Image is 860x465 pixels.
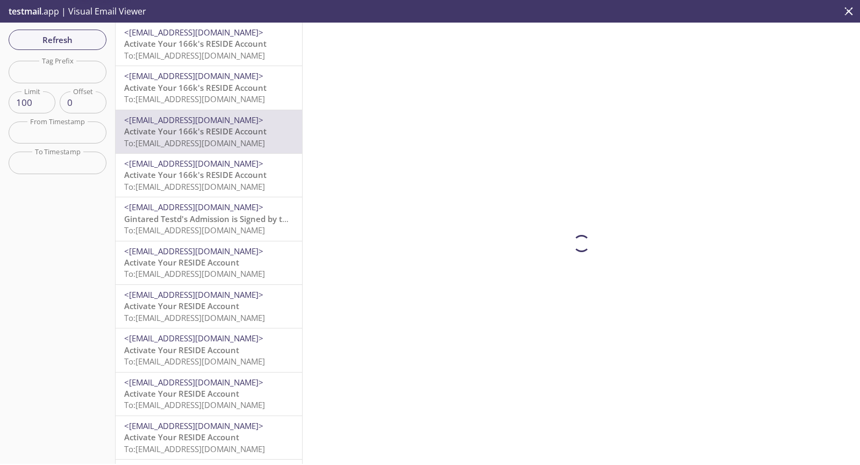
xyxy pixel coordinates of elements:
[124,432,239,442] span: Activate Your RESIDE Account
[124,27,263,38] span: <[EMAIL_ADDRESS][DOMAIN_NAME]>
[116,23,302,66] div: <[EMAIL_ADDRESS][DOMAIN_NAME]>Activate Your 166k's RESIDE AccountTo:[EMAIL_ADDRESS][DOMAIN_NAME]
[124,333,263,344] span: <[EMAIL_ADDRESS][DOMAIN_NAME]>
[124,82,267,93] span: Activate Your 166k's RESIDE Account
[124,181,265,192] span: To: [EMAIL_ADDRESS][DOMAIN_NAME]
[124,268,265,279] span: To: [EMAIL_ADDRESS][DOMAIN_NAME]
[124,301,239,311] span: Activate Your RESIDE Account
[116,241,302,284] div: <[EMAIL_ADDRESS][DOMAIN_NAME]>Activate Your RESIDE AccountTo:[EMAIL_ADDRESS][DOMAIN_NAME]
[116,110,302,153] div: <[EMAIL_ADDRESS][DOMAIN_NAME]>Activate Your 166k's RESIDE AccountTo:[EMAIL_ADDRESS][DOMAIN_NAME]
[124,289,263,300] span: <[EMAIL_ADDRESS][DOMAIN_NAME]>
[124,115,263,125] span: <[EMAIL_ADDRESS][DOMAIN_NAME]>
[124,257,239,268] span: Activate Your RESIDE Account
[124,377,263,388] span: <[EMAIL_ADDRESS][DOMAIN_NAME]>
[124,420,263,431] span: <[EMAIL_ADDRESS][DOMAIN_NAME]>
[124,158,263,169] span: <[EMAIL_ADDRESS][DOMAIN_NAME]>
[116,197,302,240] div: <[EMAIL_ADDRESS][DOMAIN_NAME]>Gintared Testd's Admission is Signed by the ResidentTo:[EMAIL_ADDRE...
[116,328,302,371] div: <[EMAIL_ADDRESS][DOMAIN_NAME]>Activate Your RESIDE AccountTo:[EMAIL_ADDRESS][DOMAIN_NAME]
[124,94,265,104] span: To: [EMAIL_ADDRESS][DOMAIN_NAME]
[124,50,265,61] span: To: [EMAIL_ADDRESS][DOMAIN_NAME]
[124,312,265,323] span: To: [EMAIL_ADDRESS][DOMAIN_NAME]
[124,202,263,212] span: <[EMAIL_ADDRESS][DOMAIN_NAME]>
[124,225,265,235] span: To: [EMAIL_ADDRESS][DOMAIN_NAME]
[124,126,267,137] span: Activate Your 166k's RESIDE Account
[124,443,265,454] span: To: [EMAIL_ADDRESS][DOMAIN_NAME]
[116,66,302,109] div: <[EMAIL_ADDRESS][DOMAIN_NAME]>Activate Your 166k's RESIDE AccountTo:[EMAIL_ADDRESS][DOMAIN_NAME]
[124,399,265,410] span: To: [EMAIL_ADDRESS][DOMAIN_NAME]
[124,356,265,367] span: To: [EMAIL_ADDRESS][DOMAIN_NAME]
[17,33,98,47] span: Refresh
[9,5,41,17] span: testmail
[124,169,267,180] span: Activate Your 166k's RESIDE Account
[116,154,302,197] div: <[EMAIL_ADDRESS][DOMAIN_NAME]>Activate Your 166k's RESIDE AccountTo:[EMAIL_ADDRESS][DOMAIN_NAME]
[116,285,302,328] div: <[EMAIL_ADDRESS][DOMAIN_NAME]>Activate Your RESIDE AccountTo:[EMAIL_ADDRESS][DOMAIN_NAME]
[116,416,302,459] div: <[EMAIL_ADDRESS][DOMAIN_NAME]>Activate Your RESIDE AccountTo:[EMAIL_ADDRESS][DOMAIN_NAME]
[124,388,239,399] span: Activate Your RESIDE Account
[124,213,329,224] span: Gintared Testd's Admission is Signed by the Resident
[116,373,302,416] div: <[EMAIL_ADDRESS][DOMAIN_NAME]>Activate Your RESIDE AccountTo:[EMAIL_ADDRESS][DOMAIN_NAME]
[124,138,265,148] span: To: [EMAIL_ADDRESS][DOMAIN_NAME]
[124,38,267,49] span: Activate Your 166k's RESIDE Account
[124,70,263,81] span: <[EMAIL_ADDRESS][DOMAIN_NAME]>
[124,345,239,355] span: Activate Your RESIDE Account
[124,246,263,256] span: <[EMAIL_ADDRESS][DOMAIN_NAME]>
[9,30,106,50] button: Refresh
